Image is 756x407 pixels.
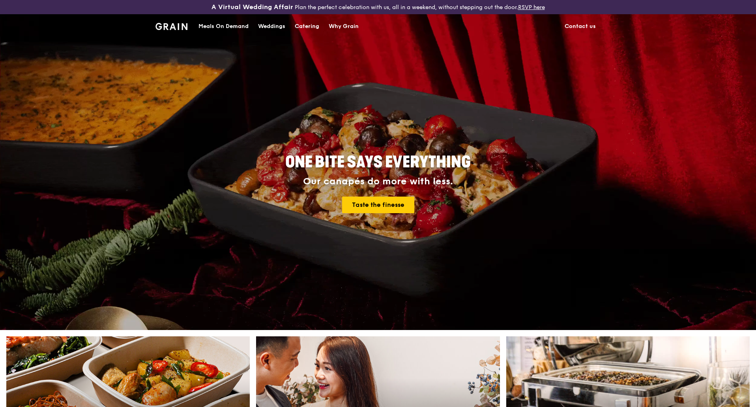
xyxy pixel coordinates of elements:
[329,15,359,38] div: Why Grain
[211,3,293,11] h3: A Virtual Wedding Affair
[155,23,187,30] img: Grain
[518,4,545,11] a: RSVP here
[236,176,520,187] div: Our canapés do more with less.
[560,15,601,38] a: Contact us
[253,15,290,38] a: Weddings
[290,15,324,38] a: Catering
[155,14,187,38] a: GrainGrain
[285,153,471,172] span: ONE BITE SAYS EVERYTHING
[198,15,249,38] div: Meals On Demand
[324,15,363,38] a: Why Grain
[258,15,285,38] div: Weddings
[342,197,414,213] a: Taste the finesse
[295,15,319,38] div: Catering
[151,3,605,11] div: Plan the perfect celebration with us, all in a weekend, without stepping out the door.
